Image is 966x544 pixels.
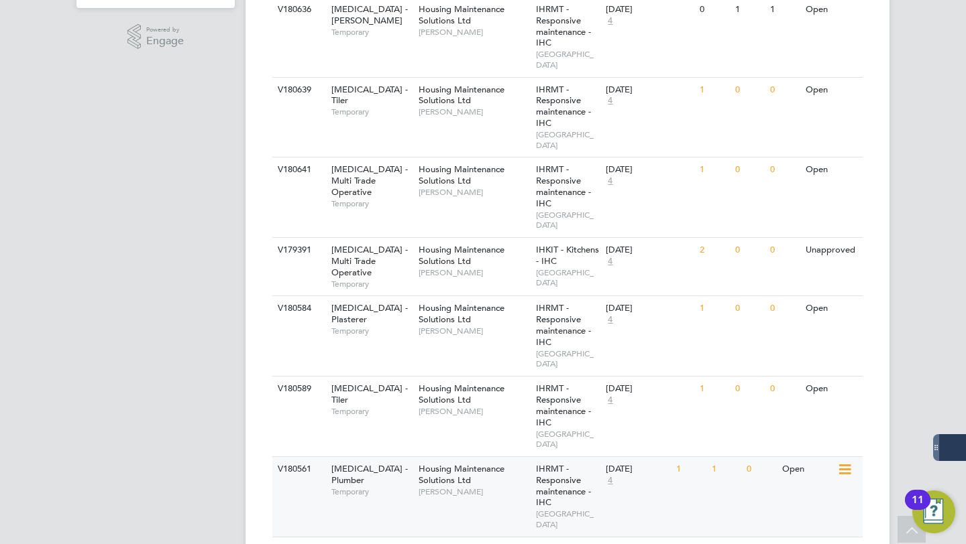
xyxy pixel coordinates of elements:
span: [PERSON_NAME] [419,486,529,497]
span: [MEDICAL_DATA] - Tiler [331,84,408,107]
span: [GEOGRAPHIC_DATA] [536,348,600,369]
span: 4 [606,314,614,326]
div: 0 [732,377,767,401]
span: [PERSON_NAME] [419,107,529,117]
span: Temporary [331,486,412,497]
div: 0 [732,157,767,182]
div: 1 [696,78,731,103]
div: 0 [767,78,802,103]
div: 1 [696,157,731,182]
div: Open [802,78,861,103]
span: [MEDICAL_DATA] - Multi Trade Operative [331,244,408,278]
span: [PERSON_NAME] [419,27,529,38]
span: Engage [146,36,184,47]
span: IHRMT - Responsive maintenance - IHC [536,463,591,508]
div: Open [802,377,861,401]
span: Temporary [331,279,412,289]
span: [GEOGRAPHIC_DATA] [536,49,600,70]
span: Housing Maintenance Solutions Ltd [419,383,504,405]
span: 4 [606,395,614,406]
span: Housing Maintenance Solutions Ltd [419,84,504,107]
span: [MEDICAL_DATA] - Plasterer [331,302,408,325]
div: 1 [708,457,743,482]
span: [MEDICAL_DATA] - Plumber [331,463,408,486]
span: 4 [606,256,614,267]
span: 4 [606,95,614,107]
div: 0 [767,377,802,401]
div: [DATE] [606,303,693,314]
span: 4 [606,176,614,187]
div: 1 [673,457,708,482]
span: Temporary [331,406,412,417]
div: V179391 [274,238,321,263]
div: 2 [696,238,731,263]
div: Open [802,157,861,182]
div: [DATE] [606,245,693,256]
span: Temporary [331,326,412,336]
span: [GEOGRAPHIC_DATA] [536,429,600,450]
div: Open [802,296,861,321]
span: Housing Maintenance Solutions Ltd [419,302,504,325]
span: Housing Maintenance Solutions Ltd [419,244,504,267]
a: Powered byEngage [127,24,184,50]
span: [PERSON_NAME] [419,406,529,417]
div: V180641 [274,157,321,182]
span: [GEOGRAPHIC_DATA] [536,508,600,529]
div: 0 [732,296,767,321]
span: Housing Maintenance Solutions Ltd [419,3,504,26]
span: 4 [606,15,614,27]
div: Unapproved [802,238,861,263]
span: 4 [606,475,614,486]
span: IHRMT - Responsive maintenance - IHC [536,302,591,348]
span: Housing Maintenance Solutions Ltd [419,463,504,486]
span: [GEOGRAPHIC_DATA] [536,267,600,288]
span: IHRMT - Responsive maintenance - IHC [536,163,591,209]
span: [GEOGRAPHIC_DATA] [536,129,600,150]
span: [PERSON_NAME] [419,267,529,278]
div: [DATE] [606,164,693,176]
span: IHRMT - Responsive maintenance - IHC [536,84,591,129]
span: IHKIT - Kitchens - IHC [536,244,599,267]
div: 11 [912,500,924,517]
div: 0 [767,238,802,263]
span: Temporary [331,107,412,117]
span: Powered by [146,24,184,36]
div: [DATE] [606,383,693,395]
div: 0 [743,457,778,482]
div: 0 [767,296,802,321]
span: [PERSON_NAME] [419,187,529,198]
span: [MEDICAL_DATA] - [PERSON_NAME] [331,3,408,26]
span: [PERSON_NAME] [419,326,529,336]
div: V180589 [274,377,321,401]
span: Temporary [331,198,412,209]
span: Temporary [331,27,412,38]
div: [DATE] [606,4,693,15]
button: Open Resource Center, 11 new notifications [912,490,955,533]
div: 0 [732,238,767,263]
span: [MEDICAL_DATA] - Multi Trade Operative [331,163,408,198]
div: V180584 [274,296,321,321]
span: [MEDICAL_DATA] - Tiler [331,383,408,405]
div: [DATE] [606,464,669,475]
div: 0 [767,157,802,182]
span: IHRMT - Responsive maintenance - IHC [536,3,591,49]
div: 1 [696,296,731,321]
div: [DATE] [606,84,693,96]
span: Housing Maintenance Solutions Ltd [419,163,504,186]
div: 1 [696,377,731,401]
div: V180561 [274,457,321,482]
div: 0 [732,78,767,103]
span: IHRMT - Responsive maintenance - IHC [536,383,591,428]
span: [GEOGRAPHIC_DATA] [536,210,600,230]
div: Open [779,457,837,482]
div: V180639 [274,78,321,103]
